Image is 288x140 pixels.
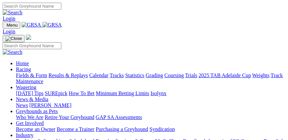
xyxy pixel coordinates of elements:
[3,29,15,34] a: Login
[3,22,20,29] button: Toggle navigation
[252,72,269,78] a: Weights
[42,22,62,28] img: GRSA
[3,42,61,49] input: Search
[22,22,41,28] img: GRSA
[16,120,44,126] a: Get Involved
[125,72,144,78] a: Statistics
[16,67,31,72] a: Racing
[16,126,285,132] div: Get Involved
[3,10,23,16] img: Search
[16,102,285,108] div: News & Media
[164,72,184,78] a: Coursing
[16,72,47,78] a: Fields & Form
[96,90,149,96] a: Minimum Betting Limits
[45,90,67,96] a: SUREpick
[16,114,285,120] div: Greyhounds as Pets
[16,126,55,132] a: Become an Owner
[16,108,58,114] a: Greyhounds as Pets
[16,72,285,84] div: Racing
[16,84,36,90] a: Wagering
[96,114,142,120] a: GAP SA Assessments
[7,23,18,28] span: Menu
[16,102,28,108] a: News
[199,72,251,78] a: 2025 TAB Adelaide Cup
[57,126,94,132] a: Become a Trainer
[16,90,285,96] div: Wagering
[3,3,61,10] input: Search
[96,126,148,132] a: Purchasing a Greyhound
[149,126,175,132] a: Syndication
[45,114,94,120] a: Retire Your Greyhound
[5,36,22,41] img: Close
[16,61,29,66] a: Home
[146,72,163,78] a: Grading
[3,49,23,55] img: Search
[150,90,166,96] a: Isolynx
[16,132,33,138] a: Industry
[89,72,108,78] a: Calendar
[3,35,25,42] button: Toggle navigation
[16,90,43,96] a: [DATE] Tips
[3,16,15,21] a: Login
[26,35,31,40] img: logo-grsa-white.png
[110,72,124,78] a: Tracks
[29,102,71,108] a: [PERSON_NAME]
[16,114,43,120] a: Who We Are
[16,96,48,102] a: News & Media
[69,90,95,96] a: How To Bet
[48,72,88,78] a: Results & Replays
[185,72,197,78] a: Trials
[16,72,283,84] a: Track Maintenance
